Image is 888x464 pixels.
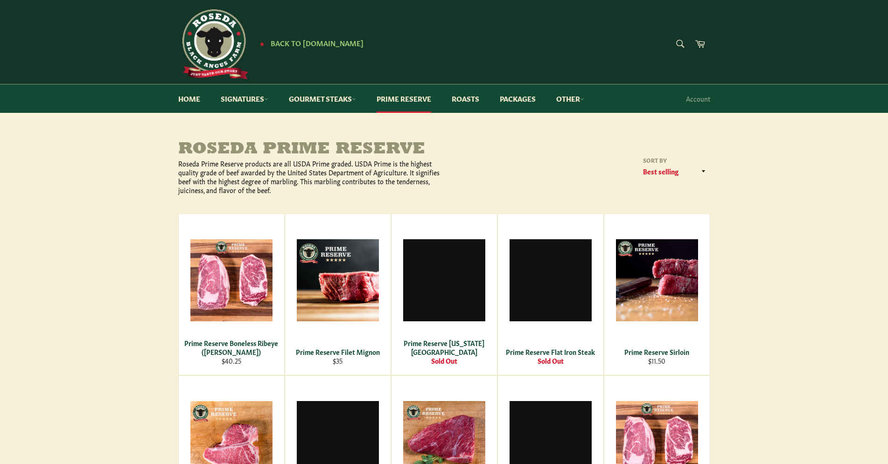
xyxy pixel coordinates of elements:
div: Sold Out [397,356,491,365]
a: Prime Reserve Sirloin Prime Reserve Sirloin $11.50 [604,214,710,375]
span: Back to [DOMAIN_NAME] [271,38,364,48]
div: Prime Reserve [US_STATE][GEOGRAPHIC_DATA] [397,339,491,357]
h1: Roseda Prime Reserve [178,140,444,159]
div: Prime Reserve Flat Iron Steak [503,347,597,356]
img: Roseda Beef [178,9,248,79]
a: Prime Reserve New York Strip Prime Reserve [US_STATE][GEOGRAPHIC_DATA] Sold Out [391,214,497,375]
div: Sold Out [503,356,597,365]
img: Prime Reserve Sirloin [616,239,698,321]
a: Home [169,84,210,113]
img: Prime Reserve Filet Mignon [297,239,379,321]
div: $11.50 [610,356,704,365]
div: Prime Reserve Sirloin [610,347,704,356]
a: Prime Reserve Filet Mignon Prime Reserve Filet Mignon $35 [285,214,391,375]
a: Other [547,84,594,113]
a: Roasts [442,84,489,113]
a: Account [681,85,715,112]
div: $40.25 [184,356,278,365]
span: ★ [259,40,265,47]
a: Prime Reserve Flat Iron Steak Prime Reserve Flat Iron Steak Sold Out [497,214,604,375]
a: Packages [490,84,545,113]
img: Prime Reserve Boneless Ribeye (Delmonico) [190,239,273,321]
div: Prime Reserve Filet Mignon [291,347,385,356]
a: Signatures [211,84,278,113]
div: $35 [291,356,385,365]
a: ★ Back to [DOMAIN_NAME] [255,40,364,47]
label: Sort by [640,156,710,164]
a: Gourmet Steaks [280,84,365,113]
p: Roseda Prime Reserve products are all USDA Prime graded. USDA Prime is the highest quality grade ... [178,159,444,195]
a: Prime Reserve [367,84,441,113]
a: Prime Reserve Boneless Ribeye (Delmonico) Prime Reserve Boneless Ribeye ([PERSON_NAME]) $40.25 [178,214,285,375]
div: Prime Reserve Boneless Ribeye ([PERSON_NAME]) [184,339,278,357]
